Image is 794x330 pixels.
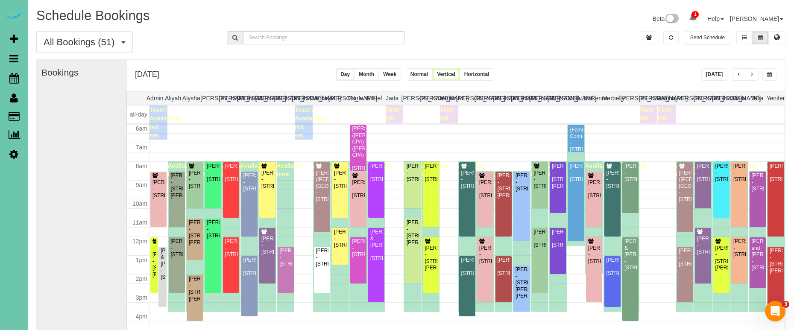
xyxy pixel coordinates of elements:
div: [PERSON_NAME] - [STREET_ADDRESS] [588,245,601,265]
span: Schedule Bookings [36,8,149,23]
div: [PERSON_NAME] - [STREET_ADDRESS][PERSON_NAME] [188,276,201,302]
div: [PERSON_NAME] - [STREET_ADDRESS] [207,163,220,183]
div: [PERSON_NAME] - [STREET_ADDRESS] [406,163,419,183]
button: Month [354,68,379,81]
span: Available time [549,162,575,178]
span: Available time [204,162,230,178]
th: [PERSON_NAME] [712,92,730,105]
th: Gretel [365,92,383,105]
div: [PERSON_NAME] - [STREET_ADDRESS] [697,236,709,255]
span: Available time [730,162,756,178]
div: [PERSON_NAME] - [STREET_ADDRESS] [624,163,637,183]
button: Week [378,68,401,81]
div: [PERSON_NAME] - [STREET_ADDRESS] [697,163,709,183]
div: [PERSON_NAME] - [STREET_ADDRESS] [334,170,346,190]
button: Day [336,68,355,81]
div: [PERSON_NAME] - [STREET_ADDRESS][PERSON_NAME] [425,245,437,272]
div: [PERSON_NAME] - [STREET_ADDRESS][PERSON_NAME] [769,248,782,274]
a: Beta [653,15,679,22]
span: Available time [404,162,430,178]
th: [PERSON_NAME] [694,92,712,105]
button: Normal [406,68,433,81]
th: [PERSON_NAME] [219,92,237,105]
th: [PERSON_NAME] [639,92,657,105]
span: 12pm [132,238,147,245]
th: [PERSON_NAME] [401,92,420,105]
span: Available time [621,162,648,178]
span: 11am [132,219,147,226]
th: Siara [730,92,748,105]
div: [PERSON_NAME] - [STREET_ADDRESS] [261,236,274,255]
div: [PERSON_NAME] - [STREET_ADDRESS] [207,219,220,239]
a: Help [707,15,724,22]
div: [PERSON_NAME] - [STREET_ADDRESS] [533,170,546,190]
a: 1 [685,9,701,27]
button: Vertical [432,68,460,81]
th: [PERSON_NAME] [511,92,529,105]
div: [PERSON_NAME] - [STREET_ADDRESS] [261,170,274,190]
span: Available time [277,162,303,178]
div: [PERSON_NAME] - [STREET_ADDRESS] [588,179,601,199]
th: Talia [748,92,767,105]
th: Lola [565,92,584,105]
span: 1pm [136,257,147,263]
th: Demona [310,92,328,105]
th: Aliyah [164,92,182,105]
div: [PERSON_NAME] - [STREET_ADDRESS] [551,229,564,248]
th: [PERSON_NAME] [273,92,292,105]
div: [PERSON_NAME] & [PERSON_NAME] - [STREET_ADDRESS] [370,229,383,262]
img: New interface [665,14,679,25]
span: 7am [136,144,147,151]
div: [PERSON_NAME] - [STREET_ADDRESS] [352,179,365,199]
div: [PERSON_NAME] - [STREET_ADDRESS] [461,257,474,277]
span: Available time [222,162,248,178]
div: [PERSON_NAME] - [STREET_ADDRESS][PERSON_NAME][PERSON_NAME] [515,266,528,299]
span: 10am [132,200,147,207]
div: [PERSON_NAME] - [STREET_ADDRESS] [352,238,365,258]
th: [PERSON_NAME] [237,92,255,105]
span: Available time [422,162,448,178]
span: Available time [531,162,557,178]
span: Available time [767,162,793,178]
div: [PERSON_NAME] - [STREET_ADDRESS] [533,229,546,248]
th: [PERSON_NAME] [475,92,493,105]
th: Alysha [182,92,201,105]
span: Available time [712,162,738,178]
div: [PERSON_NAME] - [STREET_ADDRESS] [243,257,256,277]
button: Send Schedule [685,31,730,44]
span: Available time [168,162,194,178]
th: [PERSON_NAME] [255,92,274,105]
div: [PERSON_NAME] - [STREET_ADDRESS] [570,163,583,183]
th: Admin [146,92,164,105]
th: Jerrah [438,92,456,105]
div: [PERSON_NAME] - [STREET_ADDRESS] [316,248,328,267]
div: [PERSON_NAME] - [STREET_ADDRESS][PERSON_NAME] [170,172,183,199]
span: Available time [676,162,702,178]
span: Available time [513,172,539,187]
span: Available time [331,162,357,178]
div: [PERSON_NAME] - [STREET_ADDRESS][PERSON_NAME] [551,163,564,190]
span: Available time [258,162,284,178]
div: [PERSON_NAME] - [STREET_ADDRESS] [679,248,691,267]
div: [PERSON_NAME] - [STREET_ADDRESS] [733,238,746,258]
span: Available time [749,172,775,187]
span: Available time [476,172,502,187]
div: [PERSON_NAME] ([PERSON_NAME][GEOGRAPHIC_DATA]) - [STREET_ADDRESS] [316,170,328,203]
div: [PERSON_NAME] - [STREET_ADDRESS] [225,163,237,183]
th: Makenna [584,92,602,105]
th: [PERSON_NAME] [200,92,219,105]
th: [PERSON_NAME] [419,92,438,105]
div: [PERSON_NAME] - [STREET_ADDRESS] [733,163,746,183]
div: [PERSON_NAME] - [STREET_ADDRESS] [606,170,619,190]
input: Search Bookings.. [243,31,404,44]
span: 1 [691,11,699,18]
span: 4pm [136,313,147,320]
span: Available time [367,162,393,178]
th: Esme [346,92,365,105]
th: Marbelly [602,92,621,105]
span: Team's Availability not set. [295,106,326,139]
h3: Bookings [41,67,122,77]
span: 8am [136,163,147,169]
th: Yenifer [767,92,785,105]
span: Available time [240,162,267,178]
